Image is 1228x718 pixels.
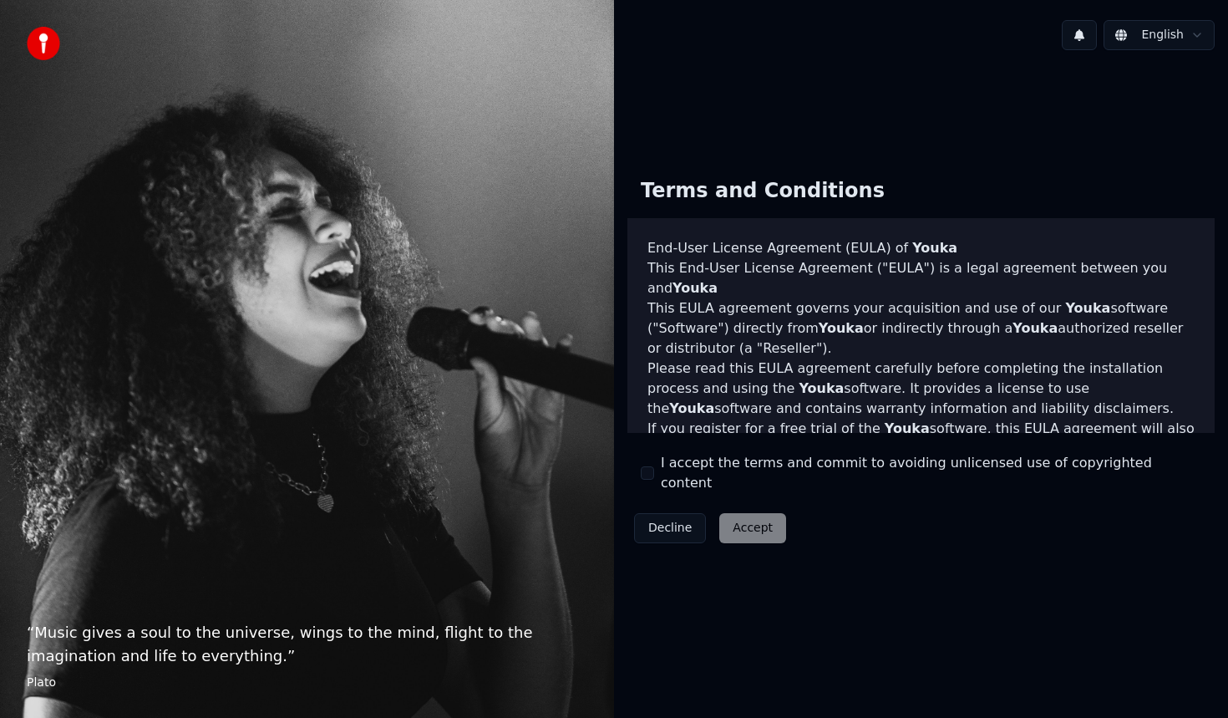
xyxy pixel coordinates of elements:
span: Youka [1012,320,1058,336]
footer: Plato [27,675,587,691]
p: Please read this EULA agreement carefully before completing the installation process and using th... [647,359,1195,419]
span: Youka [672,280,718,296]
span: Youka [799,380,844,396]
p: If you register for a free trial of the software, this EULA agreement will also govern that trial... [647,419,1195,499]
span: Youka [885,420,930,436]
button: Decline [634,513,706,543]
p: This End-User License Agreement ("EULA") is a legal agreement between you and [647,258,1195,298]
p: This EULA agreement governs your acquisition and use of our software ("Software") directly from o... [647,298,1195,359]
span: Youka [1065,300,1110,316]
span: Youka [912,240,957,256]
p: “ Music gives a soul to the universe, wings to the mind, flight to the imagination and life to ev... [27,621,587,668]
img: youka [27,27,60,60]
label: I accept the terms and commit to avoiding unlicensed use of copyrighted content [661,453,1201,493]
span: Youka [819,320,864,336]
div: Terms and Conditions [627,165,898,218]
span: Youka [669,400,714,416]
h3: End-User License Agreement (EULA) of [647,238,1195,258]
